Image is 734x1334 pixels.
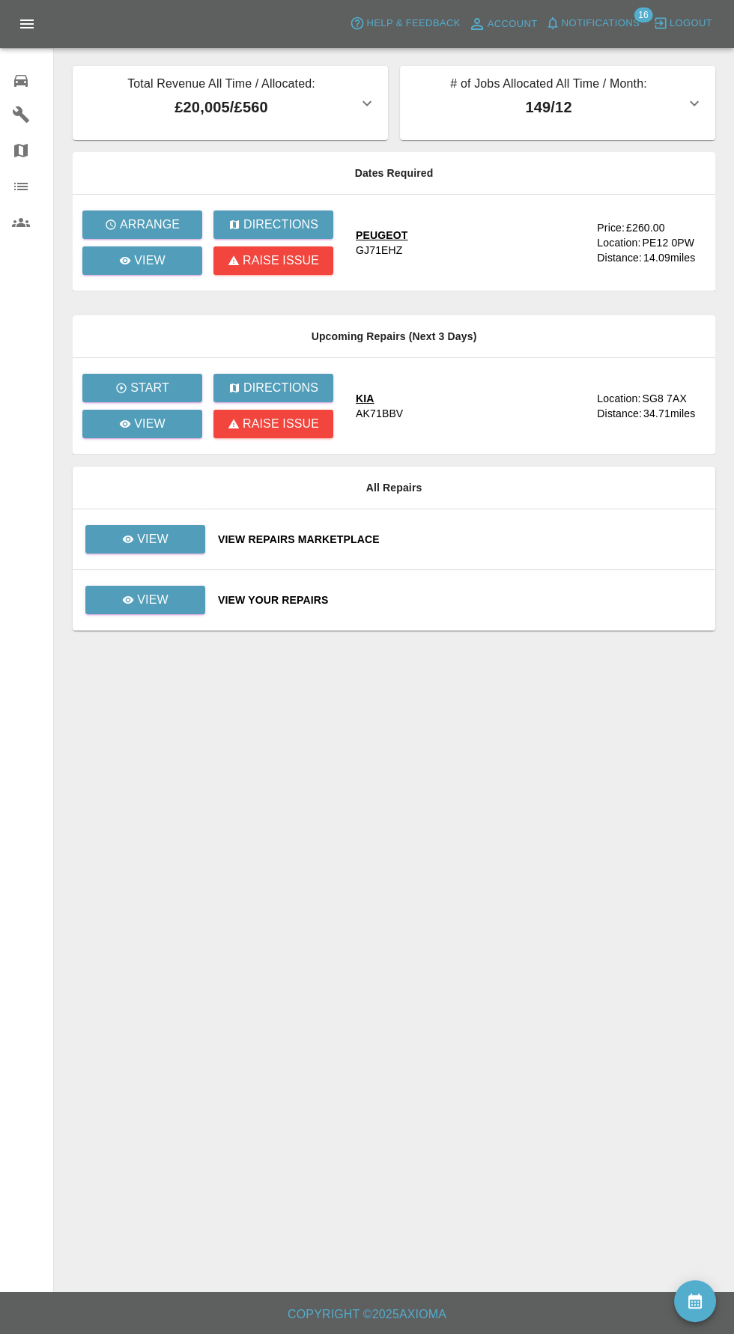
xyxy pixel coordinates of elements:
[597,406,642,421] div: Distance:
[356,243,403,258] div: GJ71EHZ
[134,252,166,270] p: View
[366,15,460,32] span: Help & Feedback
[130,379,169,397] p: Start
[356,391,403,406] div: KIA
[674,1280,716,1322] button: availability
[137,591,169,609] p: View
[412,75,685,96] p: # of Jobs Allocated All Time / Month:
[82,246,202,275] a: View
[82,410,202,438] a: View
[626,220,665,235] div: £260.00
[12,1304,722,1325] h6: Copyright © 2025 Axioma
[649,12,716,35] button: Logout
[356,406,403,421] div: AK71BBV
[356,228,408,243] div: PEUGEOT
[243,252,319,270] p: Raise issue
[213,410,333,438] button: Raise issue
[597,220,625,235] div: Price:
[218,592,703,607] a: View Your Repairs
[73,467,715,509] th: All Repairs
[597,391,703,421] a: Location:SG8 7AXDistance:34.71miles
[213,210,333,239] button: Directions
[643,406,703,421] div: 34.71 miles
[73,152,715,195] th: Dates Required
[464,12,542,36] a: Account
[597,235,640,250] div: Location:
[120,216,180,234] p: Arrange
[634,7,652,22] span: 16
[85,593,206,605] a: View
[488,16,538,33] span: Account
[82,374,202,402] button: Start
[243,379,318,397] p: Directions
[400,66,715,140] button: # of Jobs Allocated All Time / Month:149/12
[213,246,333,275] button: Raise issue
[597,250,642,265] div: Distance:
[134,415,166,433] p: View
[85,525,205,554] a: View
[85,533,206,545] a: View
[346,12,464,35] button: Help & Feedback
[73,66,388,140] button: Total Revenue All Time / Allocated:£20,005/£560
[597,220,703,265] a: Price:£260.00Location:PE12 0PWDistance:14.09miles
[9,6,45,42] button: Open drawer
[243,415,319,433] p: Raise issue
[137,530,169,548] p: View
[670,15,712,32] span: Logout
[356,228,585,258] a: PEUGEOTGJ71EHZ
[642,235,694,250] div: PE12 0PW
[243,216,318,234] p: Directions
[85,96,358,118] p: £20,005 / £560
[642,391,686,406] div: SG8 7AX
[562,15,640,32] span: Notifications
[643,250,703,265] div: 14.09 miles
[356,391,585,421] a: KIAAK71BBV
[82,210,202,239] button: Arrange
[73,315,715,358] th: Upcoming Repairs (Next 3 Days)
[213,374,333,402] button: Directions
[597,391,640,406] div: Location:
[85,586,205,614] a: View
[542,12,643,35] button: Notifications
[412,96,685,118] p: 149 / 12
[218,532,703,547] a: View Repairs Marketplace
[85,75,358,96] p: Total Revenue All Time / Allocated:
